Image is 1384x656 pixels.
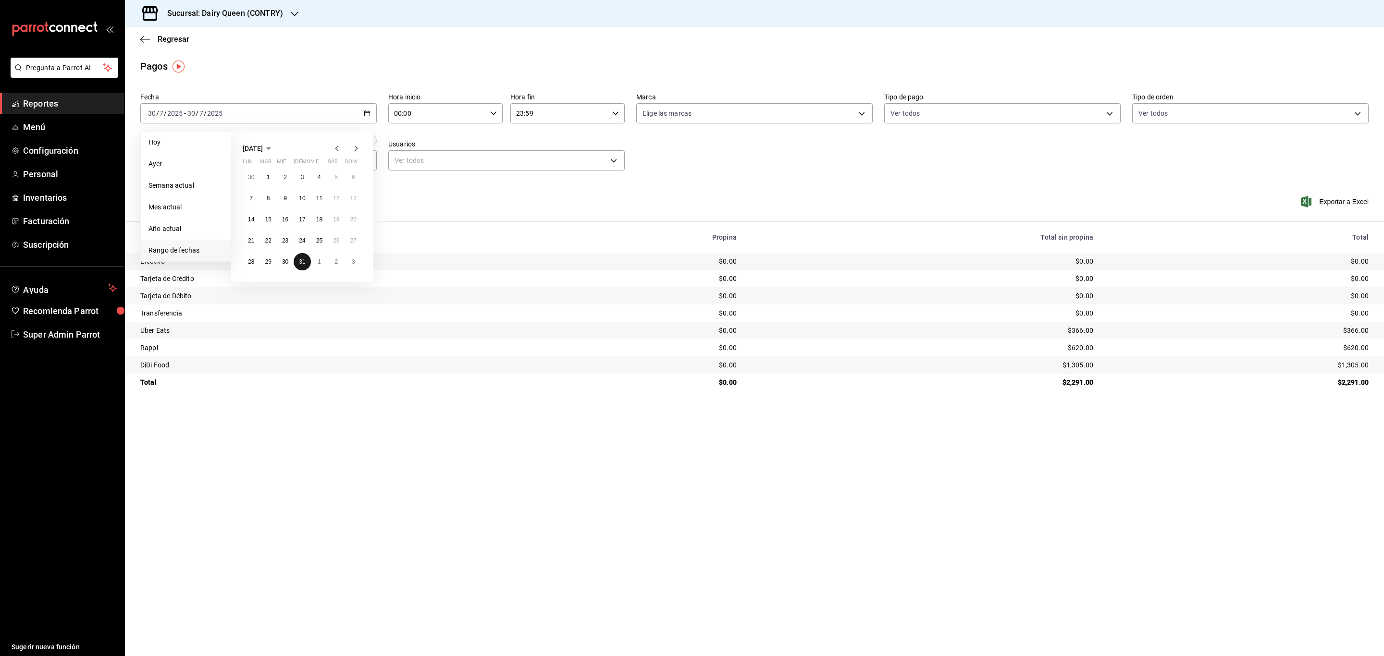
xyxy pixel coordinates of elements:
div: $0.00 [752,291,1093,301]
div: $0.00 [543,291,736,301]
button: 30 de julio de 2025 [277,253,294,270]
input: -- [199,109,204,117]
button: 14 de julio de 2025 [243,211,259,228]
button: 19 de julio de 2025 [328,211,345,228]
button: 17 de julio de 2025 [294,211,310,228]
label: Hora inicio [388,94,503,100]
span: / [196,109,198,117]
div: $0.00 [543,360,736,370]
span: - [184,109,186,117]
button: 31 de julio de 2025 [294,253,310,270]
div: DiDi Food [140,360,527,370]
div: $2,291.00 [752,377,1093,387]
abbr: 5 de julio de 2025 [334,174,338,181]
button: 1 de julio de 2025 [259,169,276,186]
label: Marca [636,94,873,100]
span: / [204,109,207,117]
abbr: 16 de julio de 2025 [282,216,288,223]
div: Transferencia [140,308,527,318]
abbr: 10 de julio de 2025 [299,195,305,202]
button: 10 de julio de 2025 [294,190,310,207]
span: Ayer [148,159,223,169]
label: Tipo de pago [884,94,1121,100]
abbr: domingo [345,158,357,169]
div: Propina [543,233,736,241]
span: Inventarios [23,191,117,204]
div: Tarjeta de Débito [140,291,527,301]
div: Pagos [140,59,168,73]
img: Tooltip marker [173,61,185,73]
abbr: 19 de julio de 2025 [333,216,339,223]
div: $1,305.00 [1109,360,1369,370]
abbr: 14 de julio de 2025 [248,216,254,223]
abbr: 27 de julio de 2025 [350,237,357,244]
button: 20 de julio de 2025 [345,211,362,228]
div: $0.00 [543,256,736,266]
div: $0.00 [1109,291,1369,301]
abbr: lunes [243,158,253,169]
span: Ver todos [1138,109,1168,118]
h3: Sucursal: Dairy Queen (CONTRY) [160,8,283,19]
button: Pregunta a Parrot AI [11,58,118,78]
abbr: 3 de julio de 2025 [301,174,304,181]
div: $0.00 [543,326,736,335]
span: Super Admin Parrot [23,328,117,341]
abbr: jueves [294,158,350,169]
div: $0.00 [752,308,1093,318]
button: 27 de julio de 2025 [345,232,362,249]
span: Rango de fechas [148,245,223,255]
abbr: 21 de julio de 2025 [248,237,254,244]
div: $0.00 [1109,308,1369,318]
abbr: 2 de julio de 2025 [284,174,287,181]
span: Hoy [148,137,223,147]
abbr: 30 de julio de 2025 [282,258,288,265]
input: -- [159,109,164,117]
button: 1 de agosto de 2025 [311,253,328,270]
abbr: sábado [328,158,338,169]
button: 9 de julio de 2025 [277,190,294,207]
span: Ayuda [23,282,104,294]
abbr: 1 de julio de 2025 [267,174,270,181]
button: 15 de julio de 2025 [259,211,276,228]
div: $366.00 [1109,326,1369,335]
button: 21 de julio de 2025 [243,232,259,249]
label: Tipo de orden [1132,94,1369,100]
button: 26 de julio de 2025 [328,232,345,249]
abbr: 7 de julio de 2025 [249,195,253,202]
button: [DATE] [243,143,274,154]
label: Usuarios [388,141,625,147]
abbr: 22 de julio de 2025 [265,237,271,244]
button: Exportar a Excel [1303,196,1369,207]
div: Ver todos [388,150,625,170]
abbr: 20 de julio de 2025 [350,216,357,223]
div: $0.00 [752,274,1093,283]
span: Menú [23,121,117,134]
abbr: 11 de julio de 2025 [316,195,322,202]
span: Configuración [23,144,117,157]
button: 11 de julio de 2025 [311,190,328,207]
span: [DATE] [243,145,263,152]
span: Suscripción [23,238,117,251]
abbr: 18 de julio de 2025 [316,216,322,223]
button: 16 de julio de 2025 [277,211,294,228]
button: 2 de julio de 2025 [277,169,294,186]
span: / [164,109,167,117]
button: 8 de julio de 2025 [259,190,276,207]
span: / [156,109,159,117]
div: Total [140,377,527,387]
button: open_drawer_menu [106,25,113,33]
abbr: miércoles [277,158,286,169]
span: Reportes [23,97,117,110]
abbr: 29 de julio de 2025 [265,258,271,265]
button: 28 de julio de 2025 [243,253,259,270]
button: 3 de julio de 2025 [294,169,310,186]
span: Año actual [148,224,223,234]
button: 30 de junio de 2025 [243,169,259,186]
div: $0.00 [543,308,736,318]
a: Pregunta a Parrot AI [7,70,118,80]
div: Rappi [140,343,527,352]
div: $366.00 [752,326,1093,335]
div: $0.00 [543,274,736,283]
button: 29 de julio de 2025 [259,253,276,270]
